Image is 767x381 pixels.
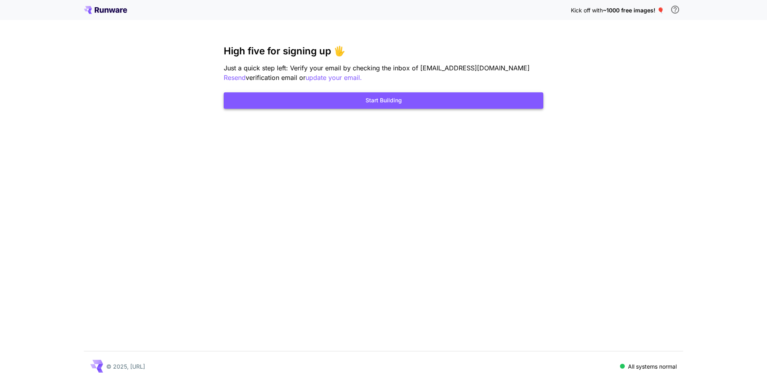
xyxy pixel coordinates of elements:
p: © 2025, [URL] [106,362,145,371]
span: Kick off with [571,7,603,14]
button: update your email. [306,73,362,83]
span: verification email or [246,74,306,82]
button: In order to qualify for free credit, you need to sign up with a business email address and click ... [667,2,683,18]
button: Start Building [224,92,543,109]
p: All systems normal [628,362,677,371]
span: Just a quick step left: Verify your email by checking the inbox of [EMAIL_ADDRESS][DOMAIN_NAME] [224,64,530,72]
button: Resend [224,73,246,83]
span: ~1000 free images! 🎈 [603,7,664,14]
h3: High five for signing up 🖐️ [224,46,543,57]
